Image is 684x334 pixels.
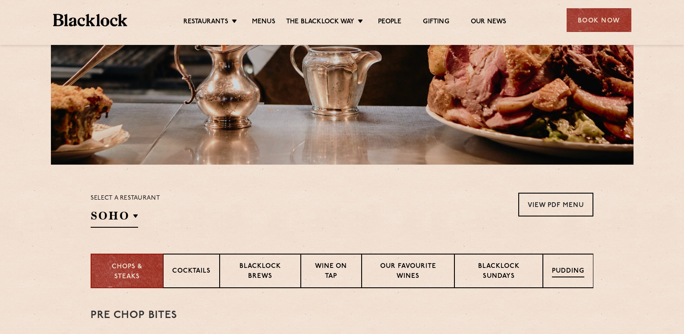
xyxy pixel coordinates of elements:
p: Blacklock Brews [229,262,292,282]
h2: SOHO [91,208,138,228]
div: Book Now [567,8,631,32]
a: People [378,18,401,27]
img: BL_Textured_Logo-footer-cropped.svg [53,14,128,26]
a: Gifting [423,18,449,27]
a: Menus [252,18,275,27]
p: Blacklock Sundays [463,262,534,282]
a: View PDF Menu [518,193,593,216]
a: Restaurants [183,18,228,27]
p: Our favourite wines [371,262,446,282]
p: Cocktails [172,267,211,277]
h3: Pre Chop Bites [91,310,593,321]
p: Chops & Steaks [100,262,154,282]
p: Wine on Tap [310,262,352,282]
a: The Blacklock Way [286,18,354,27]
a: Our News [471,18,507,27]
p: Pudding [552,267,584,277]
p: Select a restaurant [91,193,160,204]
